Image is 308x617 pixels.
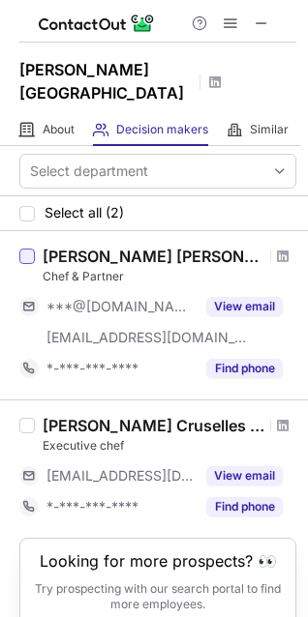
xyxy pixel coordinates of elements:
[206,359,283,378] button: Reveal Button
[43,416,264,435] div: [PERSON_NAME] Cruselles [PERSON_NAME]
[43,247,264,266] div: [PERSON_NAME] [PERSON_NAME]
[40,552,277,570] header: Looking for more prospects? 👀
[46,298,195,315] span: ***@[DOMAIN_NAME]
[34,581,282,612] p: Try prospecting with our search portal to find more employees.
[116,122,208,137] span: Decision makers
[250,122,289,137] span: Similar
[19,58,194,104] h1: [PERSON_NAME] [GEOGRAPHIC_DATA]
[43,437,296,455] div: Executive chef
[43,122,75,137] span: About
[30,162,148,181] div: Select department
[206,297,283,316] button: Reveal Button
[39,12,155,35] img: ContactOut v5.3.10
[206,466,283,485] button: Reveal Button
[46,329,248,346] span: [EMAIL_ADDRESS][DOMAIN_NAME]
[206,497,283,516] button: Reveal Button
[45,205,124,220] span: Select all (2)
[43,268,296,285] div: Chef & Partner
[46,467,195,485] span: [EMAIL_ADDRESS][DOMAIN_NAME]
